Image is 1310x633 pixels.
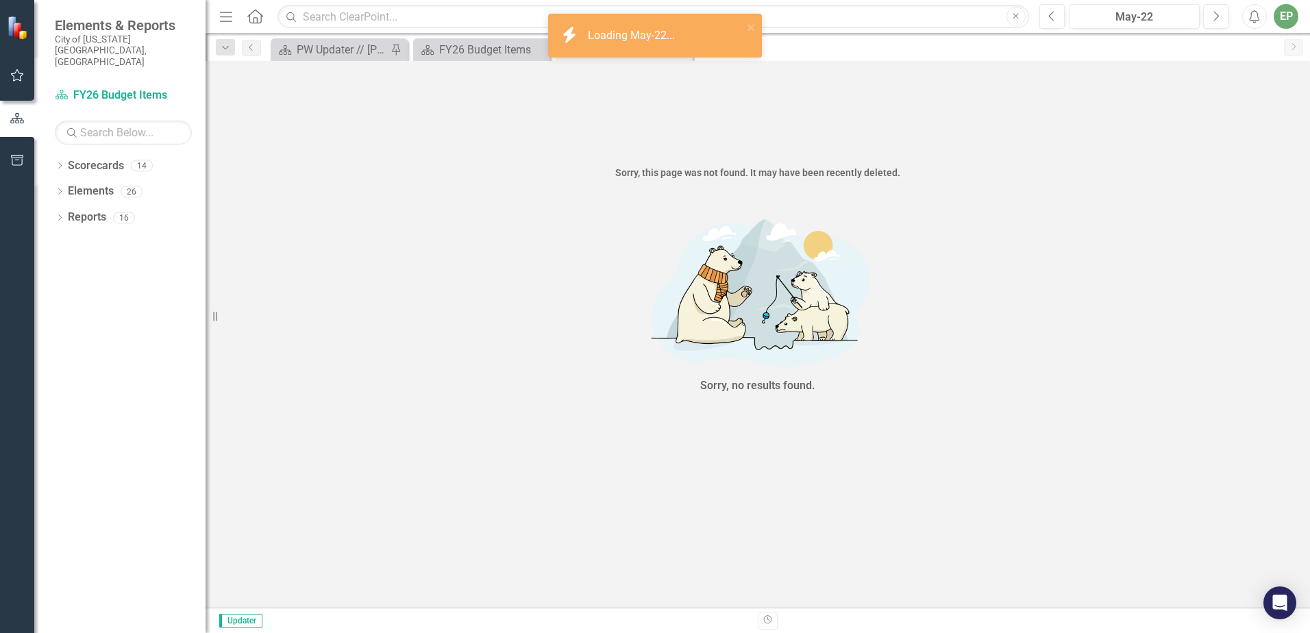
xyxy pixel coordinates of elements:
button: close [747,19,756,35]
img: No results found [552,208,963,374]
div: 14 [131,160,153,171]
a: FY26 Budget Items [55,88,192,103]
input: Search ClearPoint... [277,5,1029,29]
a: Scorecards [68,158,124,174]
small: City of [US_STATE][GEOGRAPHIC_DATA], [GEOGRAPHIC_DATA] [55,34,192,67]
input: Search Below... [55,121,192,145]
a: PW Updater // [PERSON_NAME] [274,41,387,58]
button: EP [1274,4,1298,29]
div: 16 [113,212,135,223]
a: Elements [68,184,114,199]
div: Loading May-22... [588,28,678,44]
button: May-22 [1069,4,1200,29]
div: Open Intercom Messenger [1263,586,1296,619]
div: 26 [121,186,143,197]
img: ClearPoint Strategy [7,16,31,40]
div: May-22 [1074,9,1195,25]
div: Sorry, this page was not found. It may have been recently deleted. [206,166,1310,179]
div: PW Updater // [PERSON_NAME] [297,41,387,58]
span: Elements & Reports [55,17,192,34]
a: Reports [68,210,106,225]
a: FY26 Budget Items [417,41,547,58]
span: Updater [219,614,262,628]
div: FY26 Budget Items [439,41,547,58]
div: Sorry, no results found. [700,378,815,394]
